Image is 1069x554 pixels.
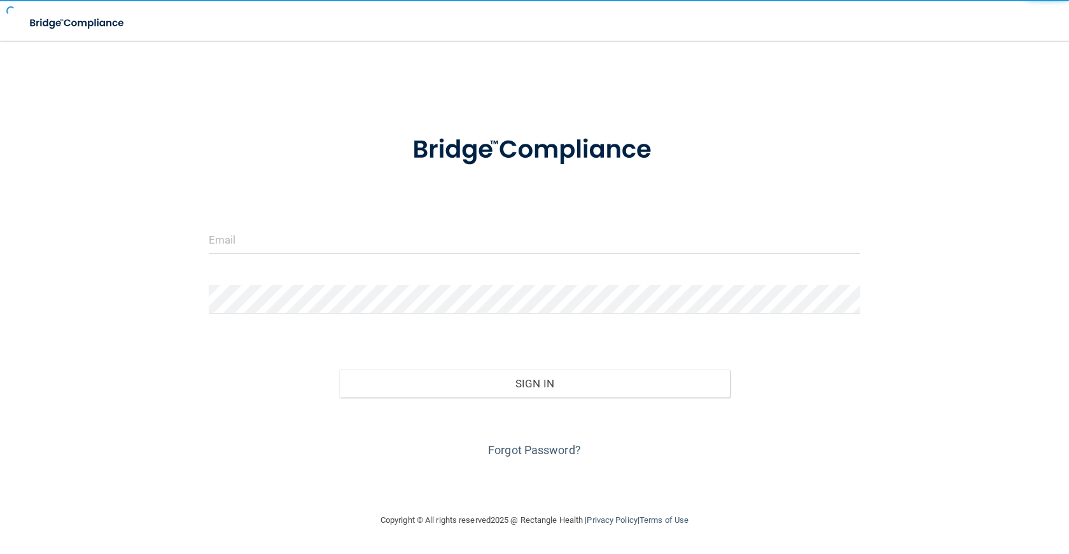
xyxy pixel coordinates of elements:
a: Terms of Use [639,515,688,525]
a: Privacy Policy [587,515,637,525]
div: Copyright © All rights reserved 2025 @ Rectangle Health | | [302,500,767,541]
input: Email [209,225,860,254]
a: Forgot Password? [488,443,581,457]
img: bridge_compliance_login_screen.278c3ca4.svg [19,10,136,36]
button: Sign In [339,370,730,398]
img: bridge_compliance_login_screen.278c3ca4.svg [386,117,683,183]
